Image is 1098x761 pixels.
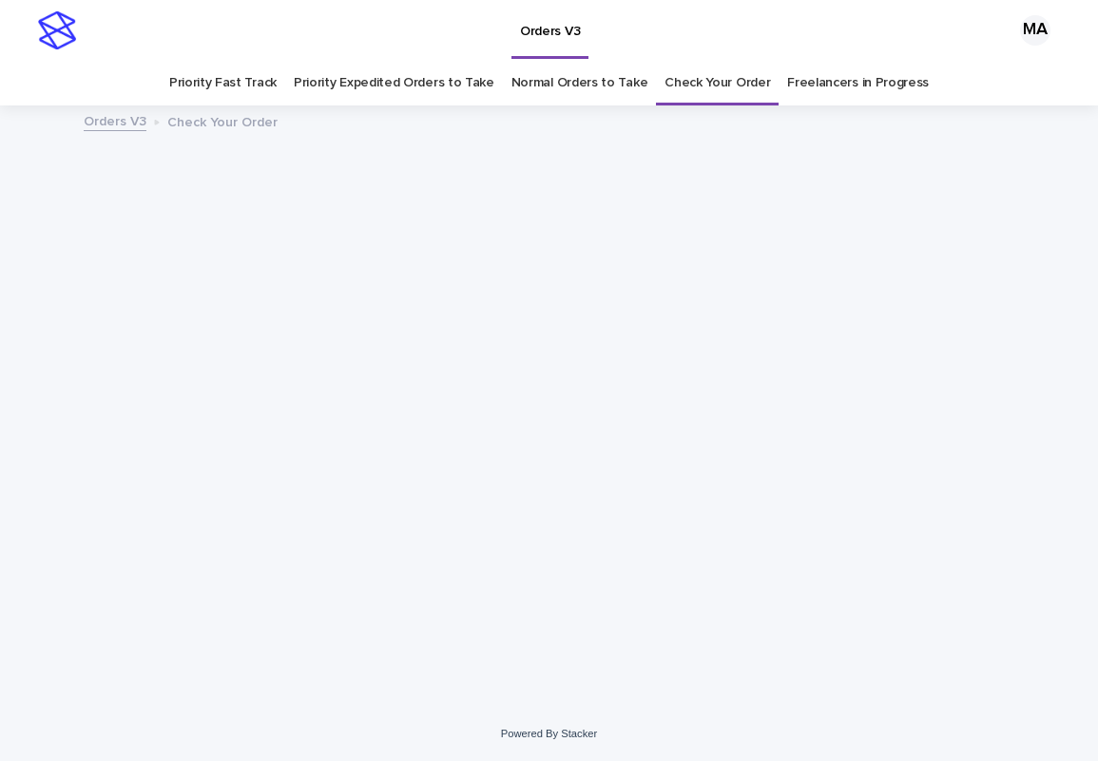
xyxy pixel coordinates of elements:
a: Powered By Stacker [501,728,597,739]
a: Priority Fast Track [169,61,277,105]
p: Check Your Order [167,110,278,131]
a: Normal Orders to Take [511,61,648,105]
a: Priority Expedited Orders to Take [294,61,494,105]
a: Check Your Order [665,61,770,105]
a: Orders V3 [84,109,146,131]
div: MA [1020,15,1050,46]
img: stacker-logo-s-only.png [38,11,76,49]
a: Freelancers in Progress [787,61,929,105]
